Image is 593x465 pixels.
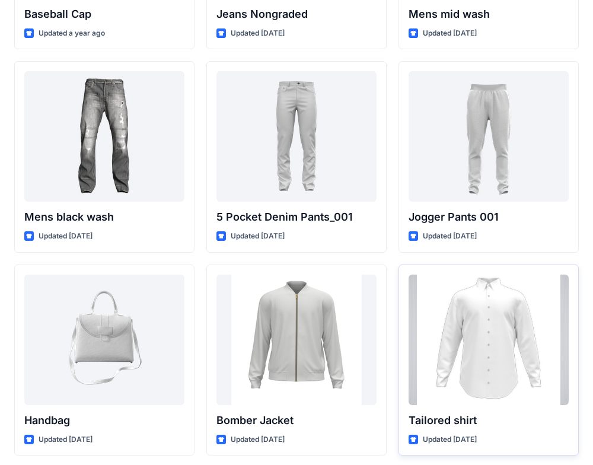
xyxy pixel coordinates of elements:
[39,434,93,446] p: Updated [DATE]
[231,434,285,446] p: Updated [DATE]
[409,209,569,225] p: Jogger Pants 001
[409,6,569,23] p: Mens mid wash
[24,412,184,429] p: Handbag
[24,71,184,202] a: Mens black wash
[231,230,285,243] p: Updated [DATE]
[231,27,285,40] p: Updated [DATE]
[216,275,377,405] a: Bomber Jacket
[24,6,184,23] p: Baseball Cap
[423,434,477,446] p: Updated [DATE]
[216,6,377,23] p: Jeans Nongraded
[39,230,93,243] p: Updated [DATE]
[216,412,377,429] p: Bomber Jacket
[409,71,569,202] a: Jogger Pants 001
[423,230,477,243] p: Updated [DATE]
[409,275,569,405] a: Tailored shirt
[24,275,184,405] a: Handbag
[409,412,569,429] p: Tailored shirt
[423,27,477,40] p: Updated [DATE]
[39,27,105,40] p: Updated a year ago
[24,209,184,225] p: Mens black wash
[216,209,377,225] p: 5 Pocket Denim Pants_001
[216,71,377,202] a: 5 Pocket Denim Pants_001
